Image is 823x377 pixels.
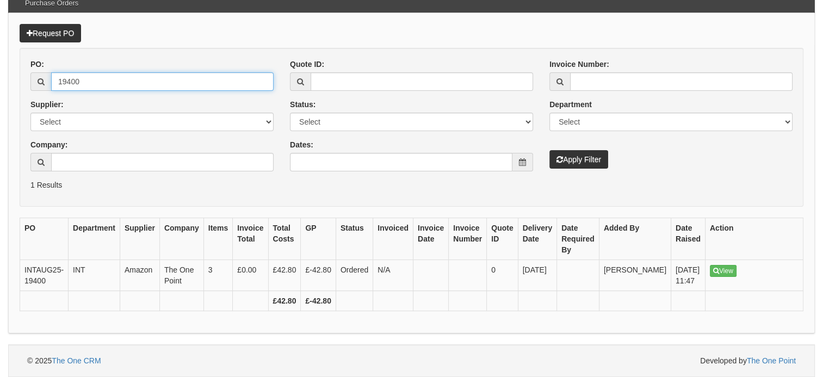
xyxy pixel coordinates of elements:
[599,260,671,291] td: [PERSON_NAME]
[203,218,233,260] th: Items
[69,218,120,260] th: Department
[549,59,609,70] label: Invoice Number:
[373,260,413,291] td: N/A
[159,260,203,291] td: The One Point
[20,218,69,260] th: PO
[203,260,233,291] td: 3
[268,218,301,260] th: Total Costs
[373,218,413,260] th: Invoiced
[336,218,373,260] th: Status
[710,265,737,277] a: View
[20,260,69,291] td: INTAUG25-19400
[336,260,373,291] td: Ordered
[449,218,487,260] th: Invoice Number
[30,139,67,150] label: Company:
[549,99,592,110] label: Department
[487,218,518,260] th: Quote ID
[671,260,705,291] td: [DATE] 11:47
[549,150,608,169] button: Apply Filter
[120,218,159,260] th: Supplier
[30,99,64,110] label: Supplier:
[290,59,324,70] label: Quote ID:
[599,218,671,260] th: Added By
[52,356,101,365] a: The One CRM
[290,99,315,110] label: Status:
[30,59,44,70] label: PO:
[518,218,556,260] th: Delivery Date
[301,260,336,291] td: £-42.80
[20,24,81,42] a: Request PO
[290,139,313,150] label: Dates:
[268,291,301,311] th: £42.80
[413,218,449,260] th: Invoice Date
[233,260,268,291] td: £0.00
[69,260,120,291] td: INT
[27,356,101,365] span: © 2025
[301,218,336,260] th: GP
[671,218,705,260] th: Date Raised
[487,260,518,291] td: 0
[557,218,599,260] th: Date Required By
[747,356,796,365] a: The One Point
[705,218,803,260] th: Action
[700,355,796,366] span: Developed by
[301,291,336,311] th: £-42.80
[159,218,203,260] th: Company
[233,218,268,260] th: Invoice Total
[120,260,159,291] td: Amazon
[268,260,301,291] td: £42.80
[30,180,793,190] p: 1 Results
[518,260,556,291] td: [DATE]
